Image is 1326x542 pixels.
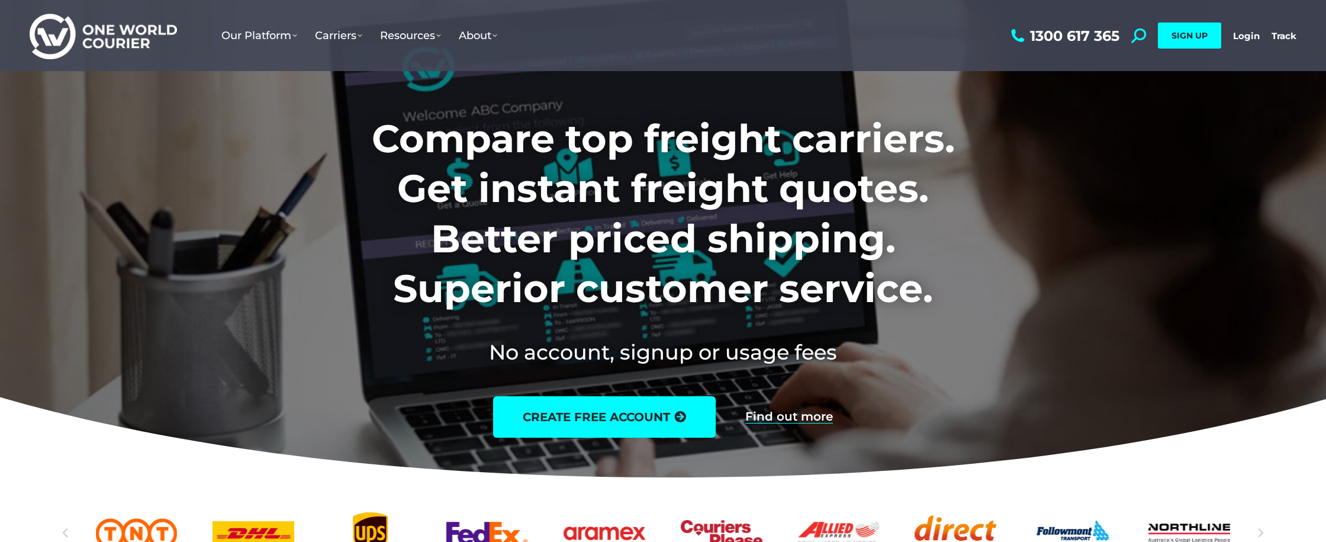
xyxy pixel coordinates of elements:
[294,338,1033,367] h2: No account, signup or usage fees
[1158,23,1221,49] a: SIGN UP
[306,17,371,54] a: Carriers
[1171,30,1208,41] span: SIGN UP
[1233,30,1260,41] a: Login
[213,17,306,54] a: Our Platform
[294,114,1033,314] h1: Compare top freight carriers. Get instant freight quotes. Better priced shipping. Superior custom...
[315,29,362,42] span: Carriers
[459,29,497,42] span: About
[380,29,441,42] span: Resources
[493,396,716,438] a: create free account
[221,29,297,42] span: Our Platform
[30,12,177,60] img: One World Courier
[450,17,506,54] a: About
[371,17,450,54] a: Resources
[1272,30,1296,41] a: Track
[745,410,833,424] a: Find out more
[1008,28,1119,43] a: 1300 617 365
